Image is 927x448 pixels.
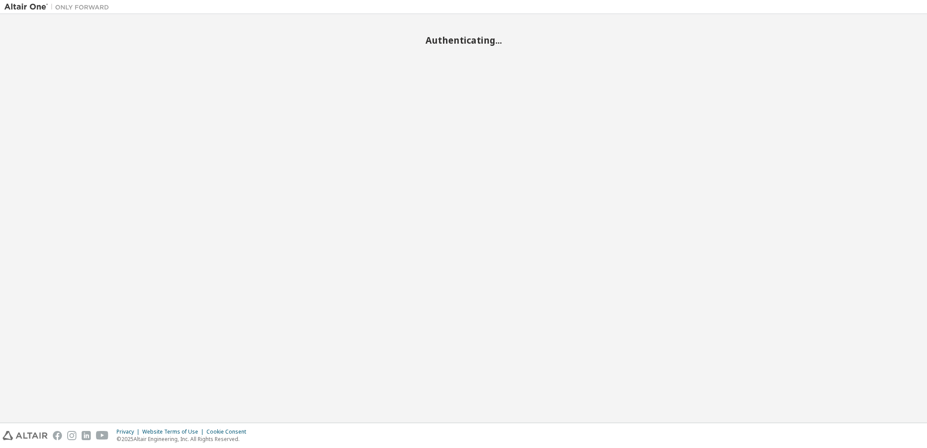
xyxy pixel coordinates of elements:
img: altair_logo.svg [3,431,48,440]
h2: Authenticating... [4,34,923,46]
img: youtube.svg [96,431,109,440]
img: instagram.svg [67,431,76,440]
img: linkedin.svg [82,431,91,440]
img: facebook.svg [53,431,62,440]
div: Website Terms of Use [142,428,206,435]
p: © 2025 Altair Engineering, Inc. All Rights Reserved. [117,435,251,443]
div: Cookie Consent [206,428,251,435]
div: Privacy [117,428,142,435]
img: Altair One [4,3,113,11]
